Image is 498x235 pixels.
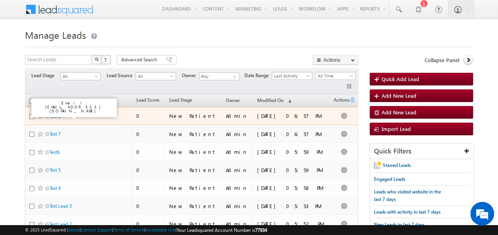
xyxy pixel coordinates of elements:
a: Contact Support [81,227,112,232]
span: Modified On [257,97,284,103]
div: New Patient [169,148,218,155]
span: Lead Score [136,97,159,103]
div: New Patient [169,220,218,227]
div: 0 [136,112,161,119]
span: (sorted descending) [285,98,291,104]
a: Acceptable Use [145,227,176,232]
div: [DATE] 05:53 PM [257,203,327,210]
div: 0 [136,203,161,210]
span: Quick Add Lead [382,76,419,82]
a: Test 7 [50,131,61,137]
a: Lead Score [132,96,163,106]
div: [DATE] 05:58 PM [257,184,327,191]
span: Last Activity [272,72,310,80]
span: Advanced Search [121,56,160,63]
div: Admin [226,112,249,119]
div: [DATE] 05:59 PM [257,167,327,174]
a: Show All Items [229,73,239,81]
div: New Patient [169,112,218,119]
span: ? [104,56,108,63]
span: Collapse Panel [425,57,459,64]
div: Quick Filters [370,144,473,159]
a: Terms of Service [113,227,144,232]
a: Test 5 [50,167,61,173]
a: All [135,72,176,80]
div: 0 [136,220,161,227]
span: Lead Stage [169,97,192,103]
span: All [61,73,98,80]
div: Admin [226,148,249,155]
div: New Patient [169,184,218,191]
div: Admin [226,131,249,138]
p: Email: [EMAIL_ADDRESS][DOMAIN_NAME] [34,101,114,113]
a: All Time [315,72,356,80]
a: Lead Stage [165,96,196,106]
span: Add New Lead [382,92,416,99]
a: All [60,72,101,80]
span: Your Leadsquared Account Number is [177,227,267,233]
span: Import Lead [382,125,411,132]
span: All Time [316,72,353,80]
span: Actions [330,96,349,106]
button: ? [101,55,111,64]
span: New Leads in last 7 days [374,222,425,227]
a: Test 4 [50,185,61,191]
img: Search [95,57,99,61]
div: New Patient [169,203,218,210]
span: Add New Lead [382,109,416,116]
div: 0 [136,167,161,174]
span: Date Range [244,72,272,79]
a: Last Activity [272,72,312,80]
div: 0 [136,184,161,191]
button: Actions [313,55,358,65]
span: © 2025 LeadSquared | | | | | [25,226,267,234]
span: Manage Leads [25,28,86,41]
div: Admin [226,203,249,210]
div: Admin [226,184,249,191]
span: Owner [226,97,240,103]
a: Test Lead 2 [50,221,72,227]
a: Test 8 [50,113,61,119]
div: New Patient [169,131,218,138]
div: Admin [226,167,249,174]
span: Engaged Leads [374,176,405,182]
div: Admin [226,220,249,227]
input: Type to Search [199,72,239,80]
span: All [136,73,174,80]
div: New Patient [169,167,218,174]
a: Modified On (sorted descending) [253,96,295,106]
div: [DATE] 05:52 PM [257,220,327,227]
a: Test Lead 3 [50,203,72,209]
span: Leads who visited website in the last 7 days [374,189,441,202]
span: 77934 [255,227,267,233]
div: [DATE] 06:57 PM [257,131,327,138]
span: Leads with activity in last 7 days [374,209,441,215]
span: Owner [182,72,199,79]
a: Test6 [50,149,59,155]
span: Starred Leads [383,162,411,168]
a: About [68,227,80,232]
div: [DATE] 06:57 PM [257,112,327,119]
span: Lead Stage [31,72,60,79]
div: 0 [136,131,161,138]
div: 0 [136,148,161,155]
div: [DATE] 05:59 PM [257,148,327,155]
span: Lead Source [107,72,135,79]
